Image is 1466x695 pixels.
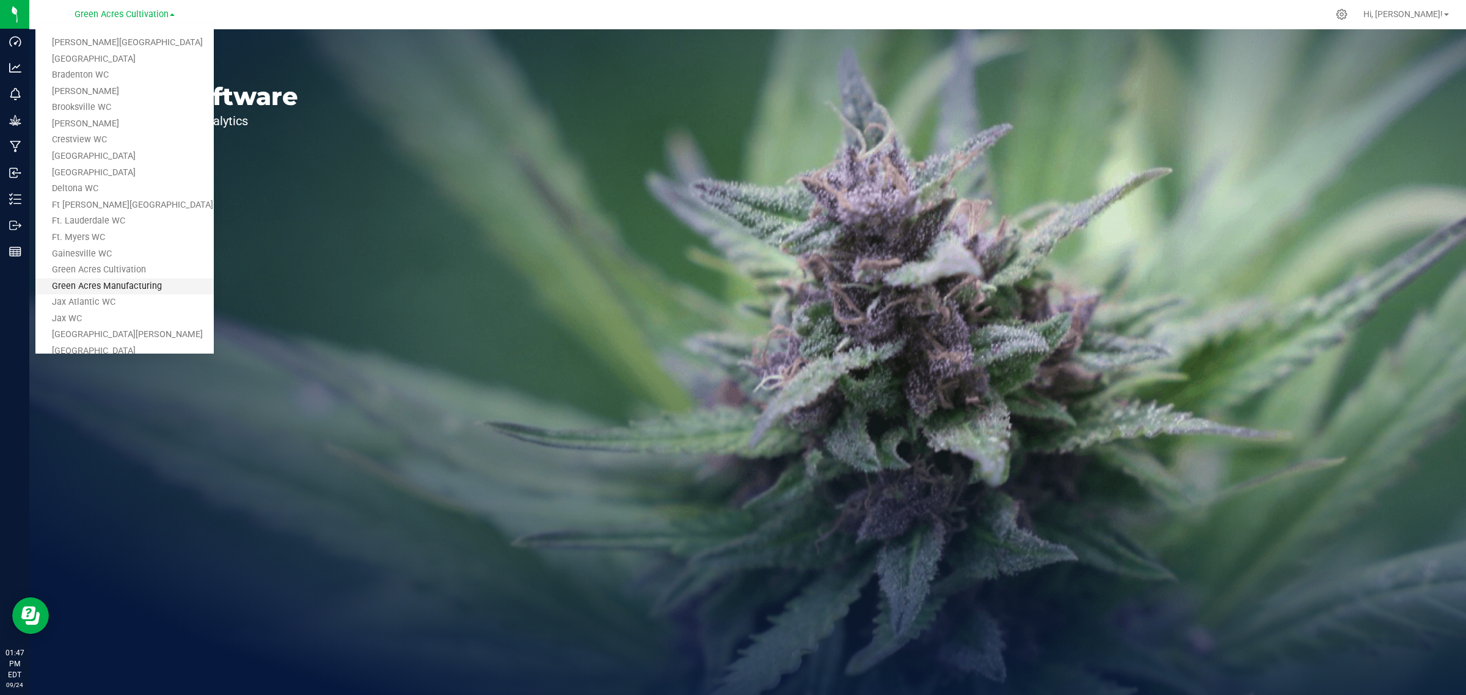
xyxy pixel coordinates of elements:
span: Hi, [PERSON_NAME]! [1363,9,1443,19]
a: Jax WC [35,311,214,327]
a: [PERSON_NAME][GEOGRAPHIC_DATA] [35,35,214,51]
a: Jax Atlantic WC [35,294,214,311]
iframe: Resource center [12,597,49,634]
a: Bradenton WC [35,67,214,84]
a: Deltona WC [35,181,214,197]
a: Brooksville WC [35,100,214,116]
inline-svg: Grow [9,114,21,126]
span: Green Acres Cultivation [75,9,169,20]
a: Green Acres Cultivation [35,262,214,278]
p: 01:47 PM EDT [5,647,24,680]
a: [GEOGRAPHIC_DATA] [35,148,214,165]
a: [GEOGRAPHIC_DATA][PERSON_NAME] [35,327,214,343]
inline-svg: Monitoring [9,88,21,100]
a: Ft. Myers WC [35,230,214,246]
a: Ft [PERSON_NAME][GEOGRAPHIC_DATA] [35,197,214,214]
a: [GEOGRAPHIC_DATA] [35,165,214,181]
inline-svg: Inbound [9,167,21,179]
a: [GEOGRAPHIC_DATA] [35,343,214,360]
div: Manage settings [1334,9,1349,20]
inline-svg: Reports [9,246,21,258]
inline-svg: Manufacturing [9,140,21,153]
inline-svg: Dashboard [9,35,21,48]
inline-svg: Analytics [9,62,21,74]
a: [GEOGRAPHIC_DATA] [35,51,214,68]
a: [PERSON_NAME] [35,84,214,100]
inline-svg: Outbound [9,219,21,231]
a: Green Acres Manufacturing [35,278,214,295]
inline-svg: Inventory [9,193,21,205]
p: 09/24 [5,680,24,690]
a: [PERSON_NAME] [35,116,214,133]
a: Gainesville WC [35,246,214,263]
a: Crestview WC [35,132,214,148]
a: Ft. Lauderdale WC [35,213,214,230]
